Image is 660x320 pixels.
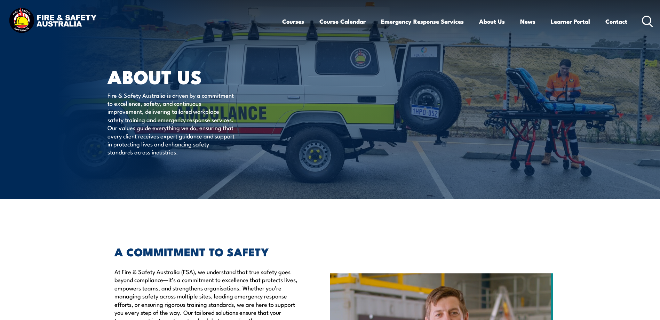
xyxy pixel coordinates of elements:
a: Courses [282,12,304,31]
a: About Us [479,12,505,31]
a: News [520,12,535,31]
a: Contact [605,12,627,31]
h2: A COMMITMENT TO SAFETY [114,247,298,256]
p: Fire & Safety Australia is driven by a commitment to excellence, safety, and continuous improveme... [108,91,234,156]
a: Emergency Response Services [381,12,464,31]
a: Course Calendar [319,12,366,31]
a: Learner Portal [551,12,590,31]
h1: About Us [108,68,279,85]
